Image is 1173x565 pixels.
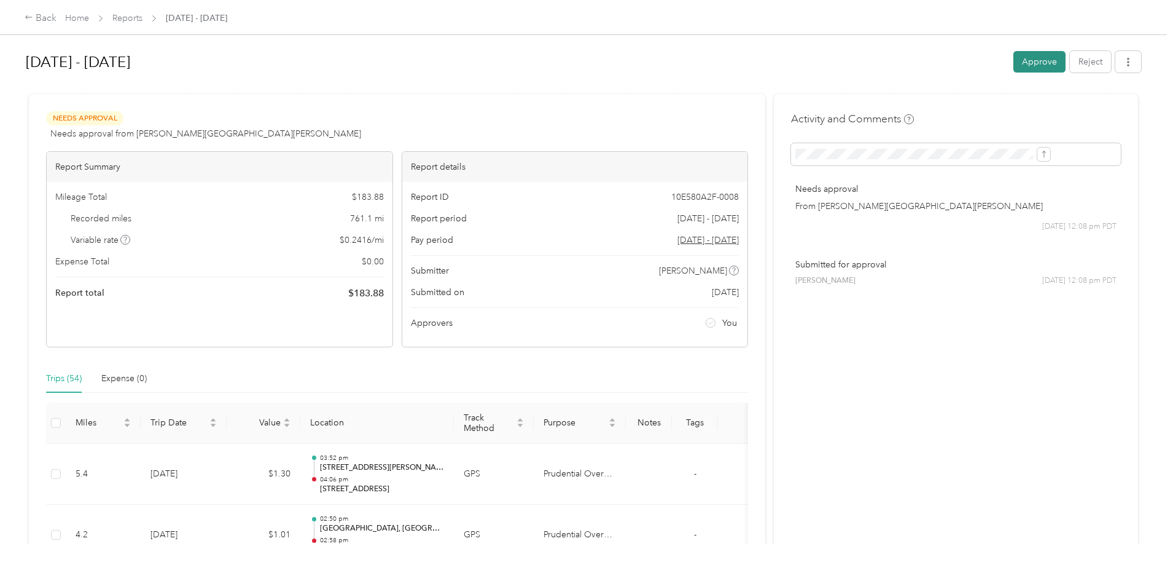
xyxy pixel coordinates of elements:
span: caret-up [123,416,131,424]
p: [STREET_ADDRESS][PERSON_NAME] [320,462,444,473]
h4: Activity and Comments [791,111,914,127]
span: Miles [76,417,121,428]
span: Mileage Total [55,191,107,203]
th: Trip Date [141,403,227,444]
span: Trip Date [150,417,207,428]
div: Trips (54) [46,372,82,385]
button: Reject [1070,51,1111,73]
td: [DATE] [141,444,227,505]
div: Back [25,11,57,26]
span: Report total [55,286,104,299]
iframe: Everlance-gr Chat Button Frame [1104,496,1173,565]
p: 04:06 pm [320,475,444,484]
td: $1.30 [227,444,300,505]
span: Report ID [411,191,449,203]
span: You [722,317,737,330]
span: Track Method [464,413,514,433]
p: [STREET_ADDRESS] [320,484,444,495]
th: Location [300,403,454,444]
span: Variable rate [71,234,131,247]
span: Report period [411,212,467,225]
th: Notes [626,403,672,444]
span: Needs approval from [PERSON_NAME][GEOGRAPHIC_DATA][PERSON_NAME] [50,127,361,140]
span: [DATE] - [DATE] [677,212,739,225]
span: [DATE] 12:08 pm PDT [1042,221,1116,232]
span: caret-down [283,422,290,429]
span: caret-down [609,422,616,429]
span: Approvers [411,317,453,330]
a: Reports [112,13,142,23]
span: caret-down [209,422,217,429]
p: [GEOGRAPHIC_DATA], [GEOGRAPHIC_DATA] [320,523,444,534]
span: - [694,529,696,540]
th: Value [227,403,300,444]
td: 5.4 [66,444,141,505]
span: caret-up [609,416,616,424]
span: 10E580A2F-0008 [671,191,739,203]
span: [DATE] - [DATE] [166,12,227,25]
th: Purpose [534,403,626,444]
th: Miles [66,403,141,444]
span: $ 183.88 [348,286,384,301]
span: caret-down [516,422,524,429]
span: [PERSON_NAME] [659,264,727,277]
span: caret-up [283,416,290,424]
span: Recorded miles [71,212,131,225]
span: caret-up [209,416,217,424]
div: Report Summary [47,152,392,182]
span: $ 0.2416 / mi [340,234,384,247]
td: Prudential Overall Supply [534,444,626,505]
div: Report details [402,152,748,182]
span: Value [236,417,281,428]
div: Expense (0) [101,372,147,385]
span: caret-up [516,416,524,424]
span: caret-down [123,422,131,429]
span: Purpose [544,417,606,428]
span: Expense Total [55,255,109,268]
span: $ 183.88 [352,191,384,203]
button: Approve [1013,51,1066,73]
a: Home [65,13,89,23]
span: Submitted on [411,286,464,299]
h1: Aug 1 - 31, 2025 [26,47,1005,77]
th: Tags [672,403,718,444]
p: 03:52 pm [320,454,444,462]
span: $ 0.00 [362,255,384,268]
span: [DATE] 12:08 pm PDT [1042,275,1116,286]
span: [PERSON_NAME] [795,275,855,286]
span: Go to pay period [677,234,739,247]
th: Track Method [454,403,534,444]
span: Needs Approval [46,111,123,125]
p: Submitted for approval [795,258,1116,271]
span: Pay period [411,234,453,247]
span: [DATE] [712,286,739,299]
td: GPS [454,444,534,505]
span: 761.1 mi [350,212,384,225]
span: Submitter [411,264,449,277]
p: 02:50 pm [320,515,444,523]
span: - [694,468,696,479]
p: From [PERSON_NAME][GEOGRAPHIC_DATA][PERSON_NAME] [795,200,1116,213]
p: Needs approval [795,183,1116,196]
p: 02:58 pm [320,536,444,545]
